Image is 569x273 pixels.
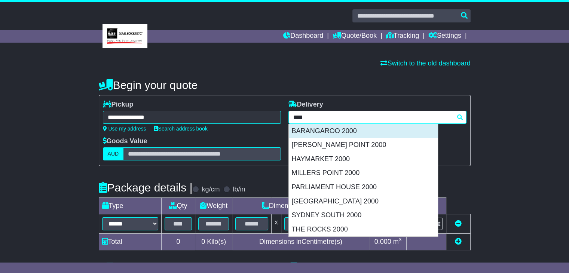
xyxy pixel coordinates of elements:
[195,198,232,214] td: Weight
[154,126,208,132] a: Search address book
[232,198,369,214] td: Dimensions (L x W x H)
[393,238,402,245] span: m
[103,101,134,109] label: Pickup
[103,137,147,145] label: Goods Value
[289,208,438,223] div: SYDNEY SOUTH 2000
[283,30,323,43] a: Dashboard
[289,124,438,138] div: BARANGAROO 2000
[289,180,438,194] div: PARLIAMENT HOUSE 2000
[195,234,232,250] td: Kilo(s)
[289,166,438,180] div: MILLERS POINT 2000
[161,198,195,214] td: Qty
[455,238,462,245] a: Add new item
[380,59,470,67] a: Switch to the old dashboard
[288,101,323,109] label: Delivery
[99,234,161,250] td: Total
[399,237,402,242] sup: 3
[428,30,461,43] a: Settings
[288,111,466,124] typeahead: Please provide city
[99,79,471,91] h4: Begin your quote
[333,30,377,43] a: Quote/Book
[232,234,369,250] td: Dimensions in Centimetre(s)
[374,238,391,245] span: 0.000
[289,152,438,166] div: HAYMARKET 2000
[289,138,438,152] div: [PERSON_NAME] POINT 2000
[233,185,245,194] label: lb/in
[103,126,146,132] a: Use my address
[202,185,220,194] label: kg/cm
[271,214,281,234] td: x
[201,238,205,245] span: 0
[161,234,195,250] td: 0
[99,181,193,194] h4: Package details |
[103,24,147,48] img: MBE Bulimba
[289,223,438,237] div: THE ROCKS 2000
[99,198,161,214] td: Type
[386,30,419,43] a: Tracking
[289,194,438,209] div: [GEOGRAPHIC_DATA] 2000
[103,147,124,160] label: AUD
[455,220,462,227] a: Remove this item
